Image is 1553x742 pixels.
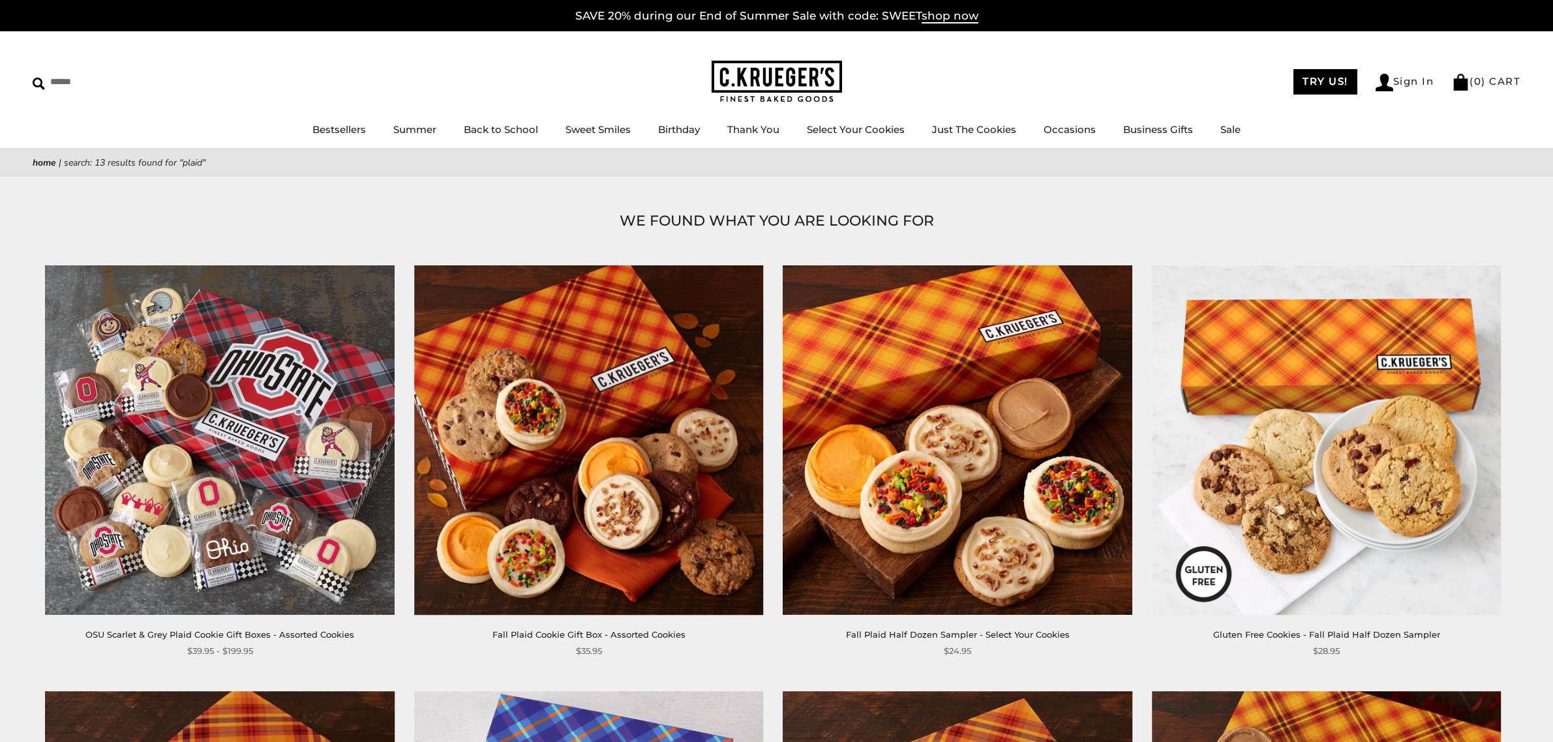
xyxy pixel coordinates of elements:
span: $35.95 [576,644,602,658]
a: Sign In [1376,74,1434,91]
span: $28.95 [1313,644,1340,658]
a: Fall Plaid Half Dozen Sampler - Select Your Cookies [846,629,1070,640]
h1: WE FOUND WHAT YOU ARE LOOKING FOR [52,209,1501,233]
a: Bestsellers [312,123,366,136]
a: Select Your Cookies [807,123,905,136]
a: Sale [1220,123,1241,136]
a: SAVE 20% during our End of Summer Sale with code: SWEETshop now [575,9,978,23]
img: OSU Scarlet & Grey Plaid Cookie Gift Boxes - Assorted Cookies [46,265,395,614]
img: Fall Plaid Cookie Gift Box - Assorted Cookies [414,265,763,614]
a: Just The Cookies [932,123,1016,136]
a: Summer [393,123,436,136]
a: Business Gifts [1123,123,1193,136]
img: C.KRUEGER'S [712,61,842,103]
nav: breadcrumbs [33,155,1520,170]
img: Bag [1452,74,1470,91]
a: Birthday [658,123,700,136]
a: Sweet Smiles [565,123,631,136]
a: Gluten Free Cookies - Fall Plaid Half Dozen Sampler [1213,629,1440,640]
input: Search [33,72,188,92]
span: shop now [922,9,978,23]
span: $24.95 [944,644,971,658]
a: OSU Scarlet & Grey Plaid Cookie Gift Boxes - Assorted Cookies [85,629,354,640]
img: Fall Plaid Half Dozen Sampler - Select Your Cookies [783,265,1132,614]
img: Search [33,78,45,90]
a: (0) CART [1452,75,1520,87]
span: 0 [1474,75,1482,87]
img: Gluten Free Cookies - Fall Plaid Half Dozen Sampler [1152,265,1501,614]
img: Account [1376,74,1393,91]
a: Fall Plaid Half Dozen Sampler - Select Your Cookies [783,265,1132,614]
a: Occasions [1044,123,1096,136]
a: TRY US! [1293,69,1357,95]
a: Home [33,156,56,169]
a: Back to School [464,123,538,136]
span: | [59,156,61,169]
a: Thank You [727,123,779,136]
span: Search: 13 results found for "plaid" [64,156,205,169]
a: Fall Plaid Cookie Gift Box - Assorted Cookies [492,629,686,640]
span: $39.95 - $199.95 [187,644,253,658]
